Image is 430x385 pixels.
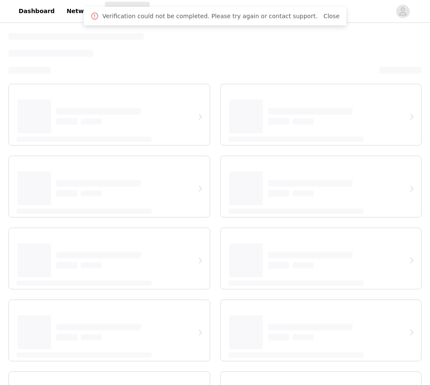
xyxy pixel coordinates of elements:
[190,2,227,21] a: Payouts
[14,2,60,21] a: Dashboard
[151,2,188,21] a: Insights
[399,5,407,18] div: avatar
[102,12,318,21] span: Verification could not be completed. Please try again or contact support.
[323,13,340,19] a: Close
[105,2,150,21] a: Your Links
[61,2,103,21] a: Networks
